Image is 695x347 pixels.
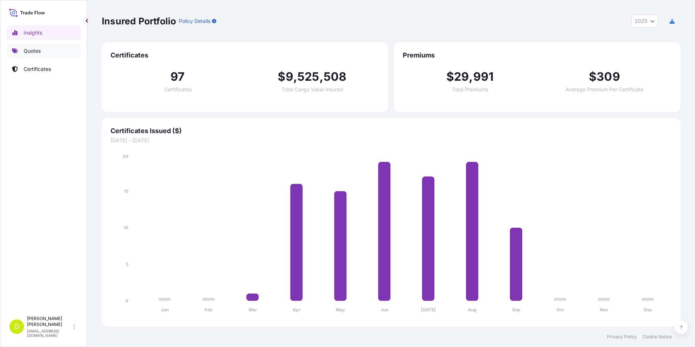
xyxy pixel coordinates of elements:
a: Quotes [6,44,81,58]
span: 309 [596,71,620,83]
tspan: 20 [122,153,128,159]
button: Year Selector [631,15,658,28]
span: Premiums [403,51,672,60]
a: Insights [6,25,81,40]
span: [DATE] - [DATE] [111,137,672,144]
p: Quotes [24,47,41,55]
tspan: Jan [161,307,169,312]
tspan: Sep [512,307,521,312]
tspan: Nov [600,307,608,312]
tspan: 0 [125,298,128,303]
span: Certificates [164,87,192,92]
tspan: Apr [293,307,301,312]
span: 2025 [635,17,647,25]
tspan: 5 [126,262,128,267]
tspan: [DATE] [421,307,436,312]
p: Policy Details [179,17,210,25]
a: Privacy Policy [607,334,637,340]
p: Certificates [24,65,51,73]
span: Average Premium Per Certificate [566,87,643,92]
p: Insights [24,29,42,36]
tspan: Aug [468,307,477,312]
span: Total Cargo Value Insured [282,87,343,92]
span: , [293,71,297,83]
tspan: Mar [249,307,257,312]
span: 9 [286,71,293,83]
span: , [320,71,324,83]
tspan: 10 [124,225,128,230]
span: 525 [297,71,320,83]
span: $ [446,71,454,83]
span: Certificates [111,51,379,60]
p: Insured Portfolio [102,15,176,27]
tspan: Jun [381,307,388,312]
span: $ [589,71,596,83]
span: Total Premiums [452,87,488,92]
tspan: Dec [644,307,652,312]
span: 29 [454,71,469,83]
span: , [469,71,473,83]
p: [PERSON_NAME] [PERSON_NAME] [27,316,72,327]
tspan: 15 [124,188,128,194]
a: Cookie Notice [643,334,672,340]
tspan: Feb [205,307,213,312]
tspan: May [336,307,345,312]
span: Certificates Issued ($) [111,127,672,135]
a: Certificates [6,62,81,76]
span: 97 [170,71,185,83]
span: 991 [473,71,494,83]
span: $ [278,71,285,83]
span: 508 [324,71,347,83]
tspan: Oct [557,307,564,312]
span: D [15,323,19,330]
p: [EMAIL_ADDRESS][DOMAIN_NAME] [27,329,72,338]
